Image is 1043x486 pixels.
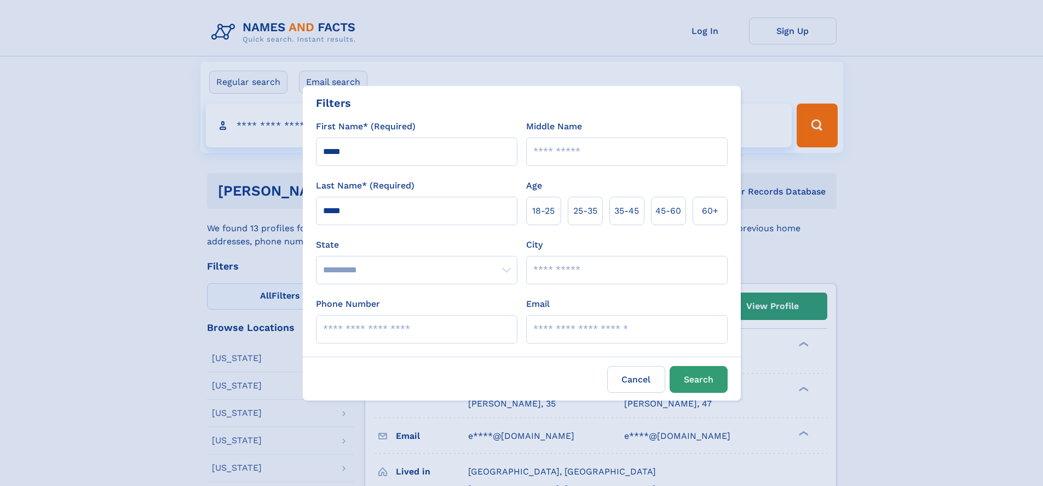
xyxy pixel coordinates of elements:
span: 25‑35 [573,204,597,218]
div: Filters [316,95,351,111]
span: 35‑45 [614,204,639,218]
label: Middle Name [526,120,582,133]
label: Cancel [607,366,665,393]
span: 18‑25 [532,204,555,218]
label: Email [526,298,550,311]
label: City [526,238,543,251]
label: State [316,238,517,251]
label: Phone Number [316,298,380,311]
span: 45‑60 [655,204,681,218]
span: 60+ [702,204,718,218]
label: First Name* (Required) [316,120,416,133]
label: Last Name* (Required) [316,179,414,192]
label: Age [526,179,542,192]
button: Search [670,366,728,393]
